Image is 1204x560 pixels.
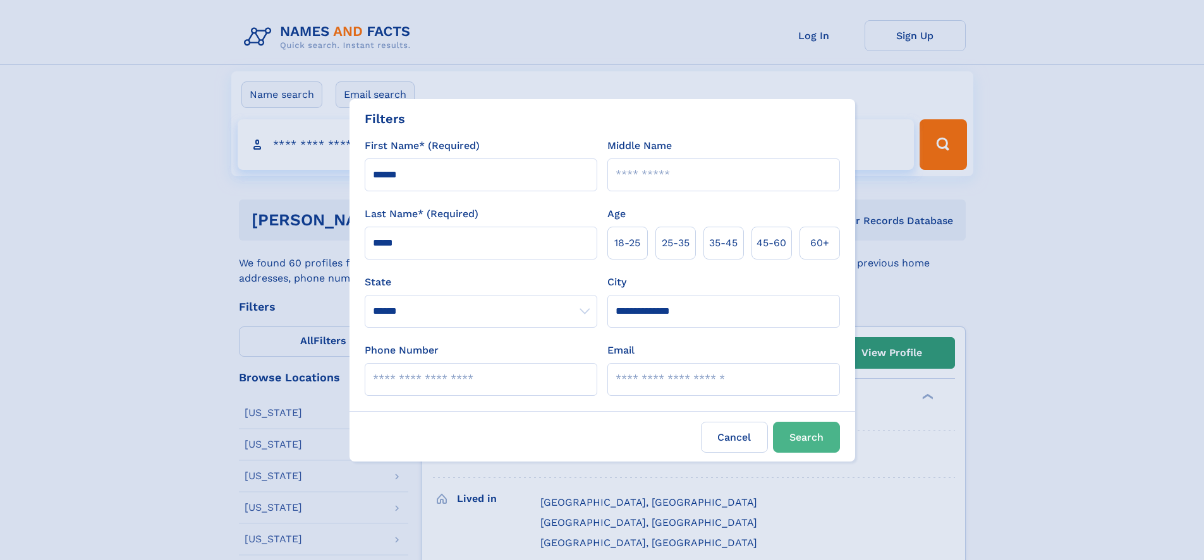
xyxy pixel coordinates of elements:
span: 25‑35 [662,235,690,251]
label: Age [607,206,626,222]
label: Cancel [701,422,768,453]
label: Middle Name [607,138,672,153]
span: 35‑45 [709,235,738,251]
label: City [607,275,626,290]
span: 60+ [810,235,829,251]
span: 45‑60 [757,235,786,251]
label: Email [607,343,635,358]
label: First Name* (Required) [365,138,480,153]
label: Phone Number [365,343,439,358]
span: 18‑25 [614,235,640,251]
div: Filters [365,109,405,128]
label: State [365,275,597,290]
button: Search [773,422,840,453]
label: Last Name* (Required) [365,206,478,222]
